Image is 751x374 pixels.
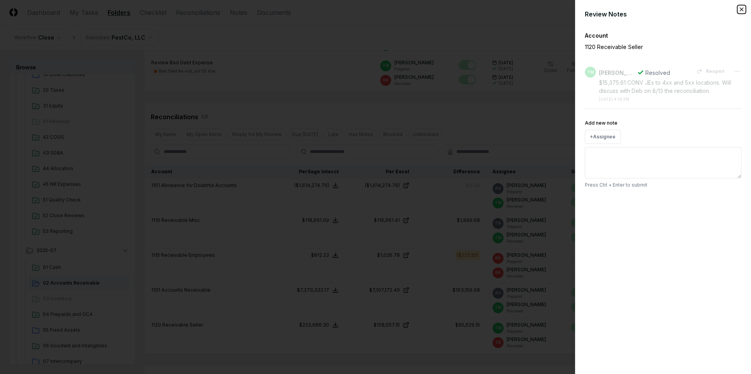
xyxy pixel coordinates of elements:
div: $15,375.61 CONV JEs to 4xx and 5xx locations. Will discuss with Deb on 8/13 the reconciliation. [599,78,742,95]
p: 1120 Receivable Seller [585,43,714,51]
p: Press Ctrl + Enter to submit [585,182,742,189]
button: Reopen [692,64,729,78]
div: Account [585,31,742,40]
div: Resolved [645,69,670,77]
div: Review Notes [585,9,742,19]
label: Add new note [585,120,617,126]
button: +Assignee [585,130,621,144]
span: TM [587,69,594,75]
div: [DATE] 4:19 PM [599,96,629,102]
div: [PERSON_NAME] [599,69,634,77]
